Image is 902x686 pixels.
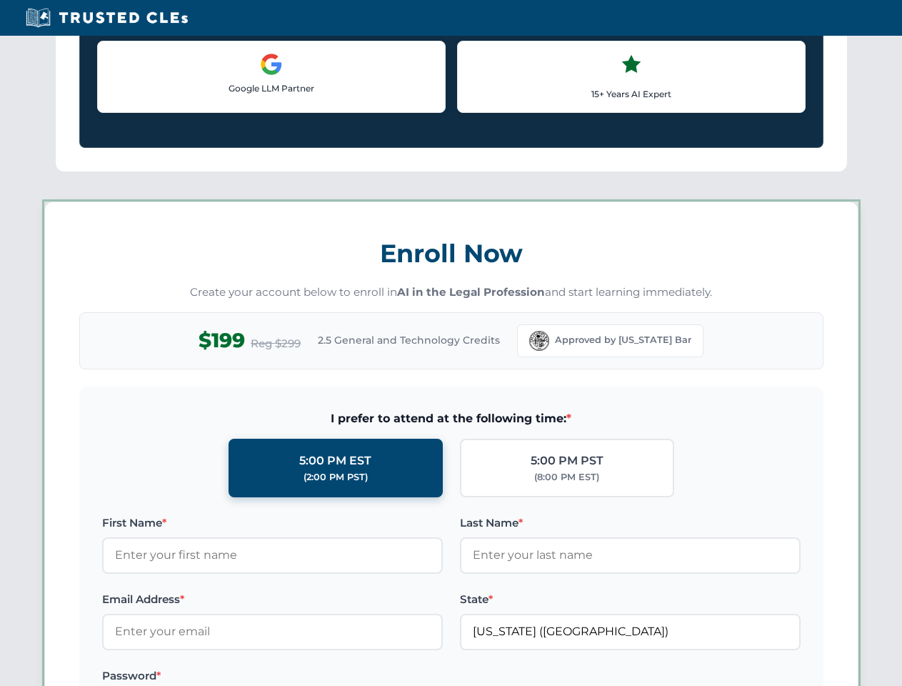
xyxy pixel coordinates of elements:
span: I prefer to attend at the following time: [102,409,801,428]
input: Enter your last name [460,537,801,573]
label: First Name [102,514,443,532]
img: Florida Bar [529,331,549,351]
div: 5:00 PM PST [531,452,603,470]
p: Create your account below to enroll in and start learning immediately. [79,284,823,301]
div: (8:00 PM EST) [534,470,599,484]
div: (2:00 PM PST) [304,470,368,484]
p: Google LLM Partner [109,81,434,95]
input: Enter your email [102,614,443,650]
img: Google [260,53,283,76]
span: $199 [199,324,245,357]
strong: AI in the Legal Profession [397,285,545,299]
input: Florida (FL) [460,614,801,650]
p: 15+ Years AI Expert [469,87,793,101]
label: Password [102,667,443,685]
label: Last Name [460,514,801,532]
span: 2.5 General and Technology Credits [318,332,500,348]
span: Approved by [US_STATE] Bar [555,333,691,347]
label: Email Address [102,591,443,608]
input: Enter your first name [102,537,443,573]
span: Reg $299 [251,335,301,352]
label: State [460,591,801,608]
h3: Enroll Now [79,231,823,276]
div: 5:00 PM EST [299,452,371,470]
img: Trusted CLEs [21,7,192,29]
